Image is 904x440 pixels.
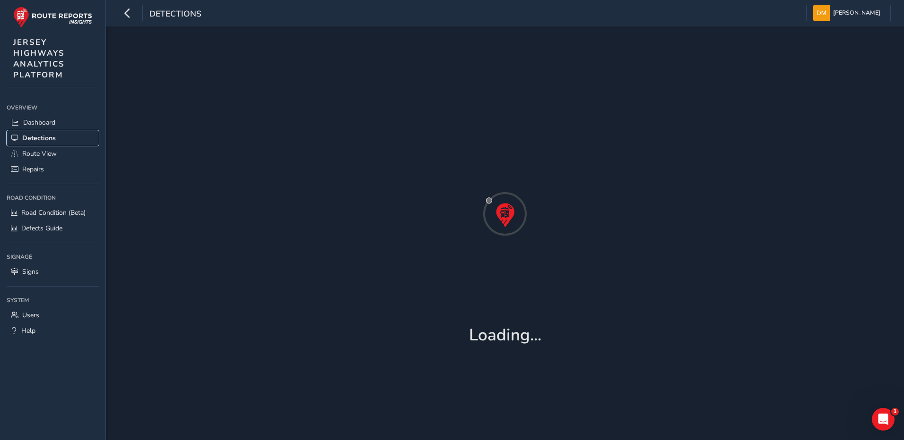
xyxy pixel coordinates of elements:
[21,224,62,233] span: Defects Guide
[813,5,884,21] button: [PERSON_NAME]
[7,250,99,264] div: Signage
[7,264,99,279] a: Signs
[7,220,99,236] a: Defects Guide
[891,408,899,415] span: 1
[13,37,65,80] span: JERSEY HIGHWAYS ANALYTICS PLATFORM
[21,208,86,217] span: Road Condition (Beta)
[22,149,57,158] span: Route View
[23,118,55,127] span: Dashboard
[149,8,201,21] span: Detections
[7,101,99,115] div: Overview
[13,7,92,28] img: rr logo
[22,267,39,276] span: Signs
[833,5,880,21] span: [PERSON_NAME]
[469,325,541,345] h1: Loading...
[7,161,99,177] a: Repairs
[813,5,830,21] img: diamond-layout
[7,115,99,130] a: Dashboard
[22,165,44,174] span: Repairs
[22,311,39,320] span: Users
[7,293,99,307] div: System
[7,205,99,220] a: Road Condition (Beta)
[7,146,99,161] a: Route View
[22,134,56,143] span: Detections
[21,326,35,335] span: Help
[872,408,895,431] iframe: Intercom live chat
[7,323,99,338] a: Help
[7,307,99,323] a: Users
[7,130,99,146] a: Detections
[7,191,99,205] div: Road Condition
